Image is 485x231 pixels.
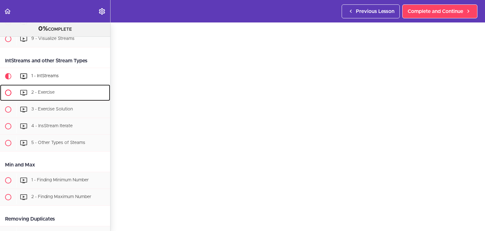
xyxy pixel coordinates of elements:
span: 2 - Finding Maximum Number [31,195,91,199]
a: Previous Lesson [342,4,400,18]
span: Complete and Continue [408,8,463,15]
span: 1 - Finding Minimum Number [31,178,89,182]
span: 2 - Exercise [31,90,55,95]
svg: Back to course curriculum [4,8,11,15]
span: 1 - IntStreams [31,74,59,78]
span: 4 - InsStream Iterate [31,124,73,128]
div: COMPLETE [8,25,102,33]
a: Complete and Continue [402,4,477,18]
span: 5 - Other Types of Steams [31,140,85,145]
svg: Settings Menu [98,8,106,15]
span: 0% [38,26,48,32]
span: Previous Lesson [356,8,394,15]
span: 3 - Exercise Solution [31,107,73,111]
span: 9 - Visualize Streams [31,36,75,41]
